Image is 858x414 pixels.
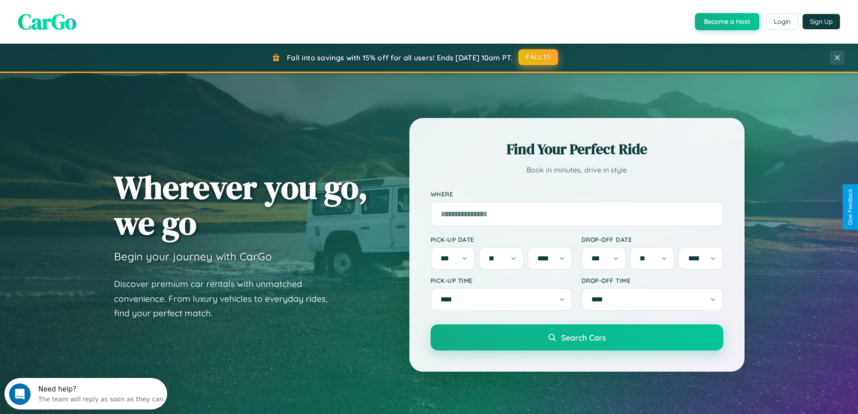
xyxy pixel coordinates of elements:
[431,190,723,198] label: Where
[431,139,723,159] h2: Find Your Perfect Ride
[803,14,840,29] button: Sign Up
[431,164,723,177] p: Book in minutes, drive in style
[581,236,723,243] label: Drop-off Date
[287,53,513,62] span: Fall into savings with 15% off for all users! Ends [DATE] 10am PT.
[431,277,572,284] label: Pick-up Time
[431,236,572,243] label: Pick-up Date
[695,13,759,30] button: Become a Host
[9,383,31,405] iframe: Intercom live chat
[766,14,798,30] button: Login
[561,332,606,342] span: Search Cars
[431,324,723,350] button: Search Cars
[34,15,159,24] div: The team will reply as soon as they can
[18,7,77,36] span: CarGo
[518,49,558,65] button: FALL15
[581,277,723,284] label: Drop-off Time
[5,378,167,409] iframe: Intercom live chat discovery launcher
[114,277,339,321] p: Discover premium car rentals with unmatched convenience. From luxury vehicles to everyday rides, ...
[114,169,368,241] h1: Wherever you go, we go
[34,8,159,15] div: Need help?
[847,189,853,225] div: Give Feedback
[114,250,272,263] h3: Begin your journey with CarGo
[4,4,168,28] div: Open Intercom Messenger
